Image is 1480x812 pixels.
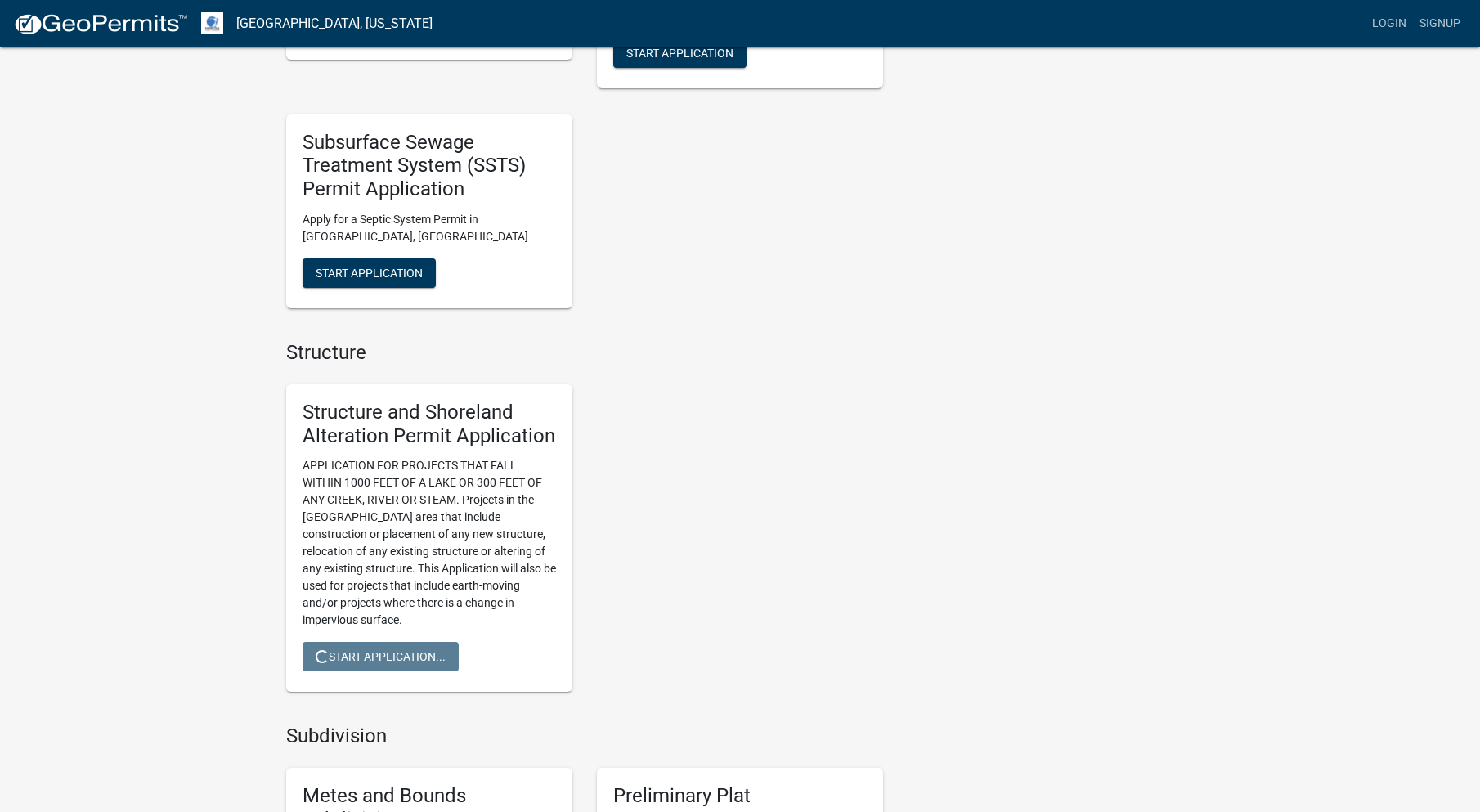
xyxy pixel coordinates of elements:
button: Start Application... [303,642,459,671]
h4: Subdivision [286,725,883,748]
span: Start Application... [316,650,446,663]
p: Apply for a Septic System Permit in [GEOGRAPHIC_DATA], [GEOGRAPHIC_DATA] [303,211,556,245]
h5: Subsurface Sewage Treatment System (SSTS) Permit Application [303,131,556,201]
h5: Structure and Shoreland Alteration Permit Application [303,401,556,448]
a: Login [1366,8,1413,39]
a: Signup [1413,8,1467,39]
img: Otter Tail County, Minnesota [201,12,223,34]
h5: Preliminary Plat [613,784,867,808]
h4: Structure [286,341,883,365]
p: APPLICATION FOR PROJECTS THAT FALL WITHIN 1000 FEET OF A LAKE OR 300 FEET OF ANY CREEK, RIVER OR ... [303,457,556,629]
span: Start Application [316,266,423,279]
button: Start Application [613,38,747,68]
button: Start Application [303,258,436,288]
span: Start Application [626,46,733,59]
a: [GEOGRAPHIC_DATA], [US_STATE] [236,10,433,38]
